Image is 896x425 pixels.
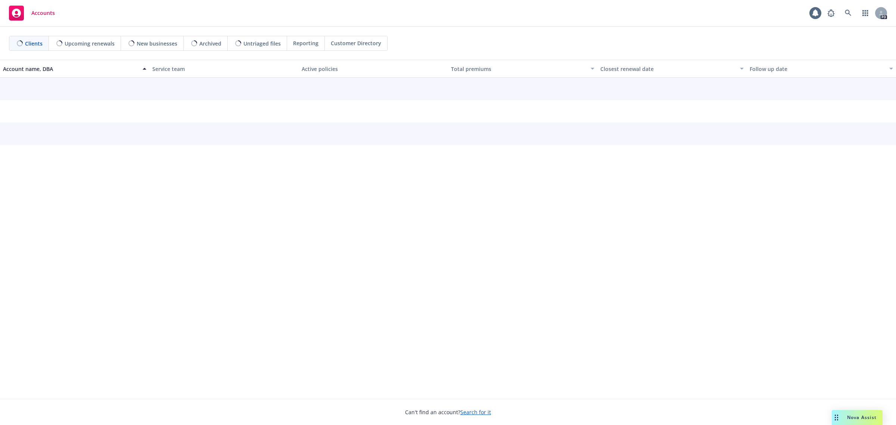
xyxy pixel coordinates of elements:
span: Upcoming renewals [65,40,115,47]
a: Accounts [6,3,58,24]
button: Total premiums [448,60,597,78]
span: Customer Directory [331,39,381,47]
button: Follow up date [747,60,896,78]
div: Service team [152,65,296,73]
span: Reporting [293,39,318,47]
span: Nova Assist [847,414,877,421]
div: Drag to move [832,410,841,425]
a: Search [841,6,856,21]
a: Search for it [460,409,491,416]
span: New businesses [137,40,177,47]
a: Switch app [858,6,873,21]
button: Active policies [299,60,448,78]
span: Archived [199,40,221,47]
span: Clients [25,40,43,47]
div: Total premiums [451,65,586,73]
div: Closest renewal date [600,65,735,73]
button: Closest renewal date [597,60,747,78]
button: Nova Assist [832,410,883,425]
span: Untriaged files [243,40,281,47]
span: Accounts [31,10,55,16]
div: Active policies [302,65,445,73]
div: Follow up date [750,65,885,73]
a: Report a Bug [824,6,839,21]
button: Service team [149,60,299,78]
div: Account name, DBA [3,65,138,73]
span: Can't find an account? [405,408,491,416]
